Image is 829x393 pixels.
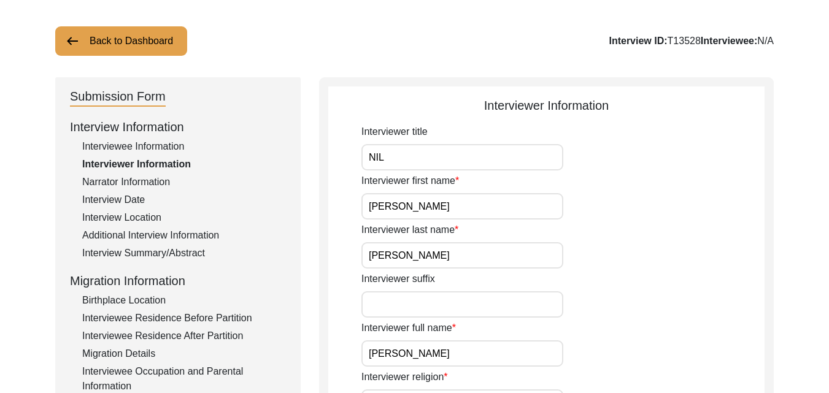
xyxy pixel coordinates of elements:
[82,329,286,343] div: Interviewee Residence After Partition
[82,246,286,261] div: Interview Summary/Abstract
[361,124,428,139] label: Interviewer title
[70,118,286,136] div: Interview Information
[361,223,458,237] label: Interviewer last name
[70,87,166,107] div: Submission Form
[82,210,286,225] div: Interview Location
[82,293,286,308] div: Birthplace Location
[55,26,187,56] button: Back to Dashboard
[70,272,286,290] div: Migration Information
[82,228,286,243] div: Additional Interview Information
[82,346,286,361] div: Migration Details
[82,175,286,189] div: Narrator Information
[361,321,456,335] label: Interviewer full name
[82,157,286,172] div: Interviewer Information
[82,139,286,154] div: Interviewee Information
[701,36,757,46] b: Interviewee:
[361,174,459,188] label: Interviewer first name
[328,96,765,115] div: Interviewer Information
[361,272,435,286] label: Interviewer suffix
[361,370,448,384] label: Interviewer religion
[82,193,286,207] div: Interview Date
[65,34,80,48] img: arrow-left.png
[609,36,667,46] b: Interview ID:
[609,34,774,48] div: T13528 N/A
[82,311,286,326] div: Interviewee Residence Before Partition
